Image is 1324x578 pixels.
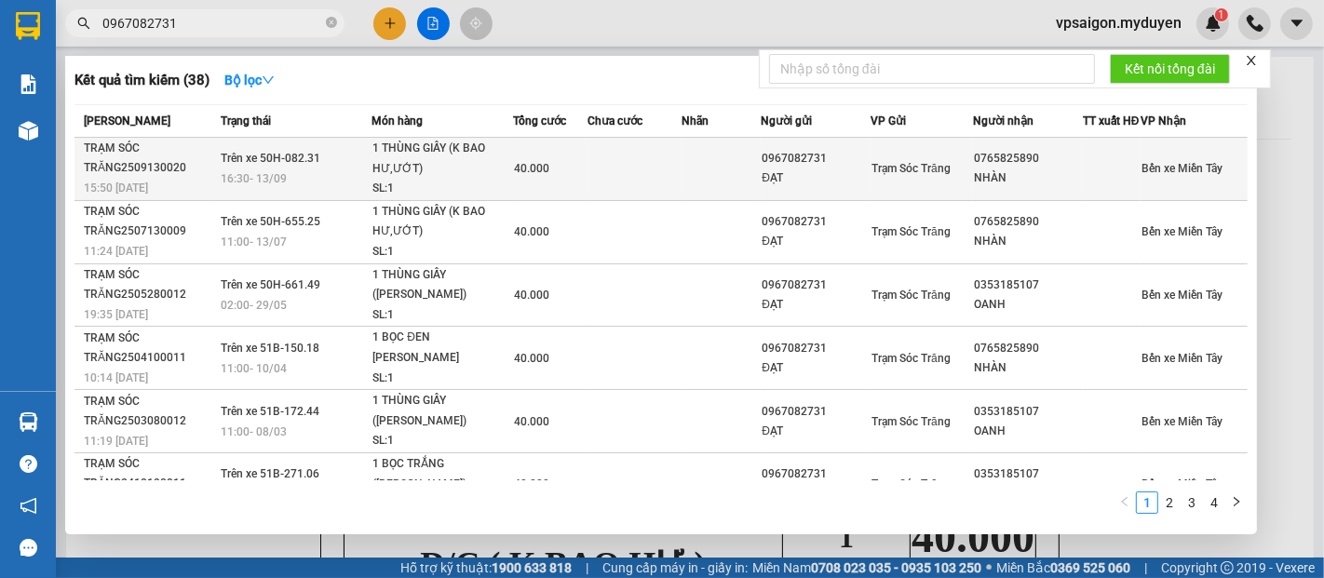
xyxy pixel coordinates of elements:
[221,172,287,185] span: 16:30 - 13/09
[513,114,566,128] span: Tổng cước
[103,10,231,50] strong: XE KHÁCH MỸ DUYÊN
[1204,492,1224,513] a: 4
[92,77,243,97] strong: PHIẾU GỬI HÀNG
[871,162,951,175] span: Trạm Sóc Trăng
[1182,492,1202,513] a: 3
[19,121,38,141] img: warehouse-icon
[974,212,1082,232] div: 0765825890
[20,497,37,515] span: notification
[372,202,512,242] div: 1 THÙNG GIẤY (K BAO HƯ,ƯỚT)
[221,114,271,128] span: Trạng thái
[221,362,287,375] span: 11:00 - 10/04
[1114,491,1136,514] button: left
[514,352,549,365] span: 40.000
[514,162,549,175] span: 40.000
[871,114,906,128] span: VP Gửi
[514,225,549,238] span: 40.000
[974,149,1082,168] div: 0765825890
[84,371,148,384] span: 10:14 [DATE]
[762,212,870,232] div: 0967082731
[84,265,215,304] div: TRẠM SÓC TRĂNG2505280012
[871,289,951,302] span: Trạm Sóc Trăng
[253,80,334,98] span: [DATE]
[974,358,1082,378] div: NHÀN
[1245,54,1258,67] span: close
[769,54,1095,84] input: Nhập số tổng đài
[372,369,512,389] div: SL: 1
[1142,415,1223,428] span: Bến xe Miền Tây
[372,454,512,494] div: 1 BỌC TRẮNG ([PERSON_NAME])
[762,422,870,441] div: ĐẠT
[221,342,319,355] span: Trên xe 51B-150.18
[372,328,512,368] div: 1 BỌC ĐEN [PERSON_NAME]
[209,65,290,95] button: Bộ lọcdown
[1203,491,1225,514] li: 4
[974,464,1082,484] div: 0353185107
[16,12,40,40] img: logo-vxr
[974,232,1082,251] div: NHÀN
[588,114,642,128] span: Chưa cước
[762,295,870,315] div: ĐẠT
[974,339,1082,358] div: 0765825890
[221,152,320,165] span: Trên xe 50H-082.31
[77,17,90,30] span: search
[1110,54,1230,84] button: Kết nối tổng đài
[221,405,319,418] span: Trên xe 51B-172.44
[762,402,870,422] div: 0967082731
[84,181,148,195] span: 15:50 [DATE]
[221,425,287,438] span: 11:00 - 08/03
[84,202,215,241] div: TRẠM SÓC TRĂNG2507130009
[19,74,38,94] img: solution-icon
[762,276,870,295] div: 0967082731
[221,215,320,228] span: Trên xe 50H-655.25
[762,339,870,358] div: 0967082731
[372,305,512,326] div: SL: 1
[16,128,145,168] span: VP gửi:
[761,114,812,128] span: Người gửi
[1142,477,1223,491] span: Bến xe Miền Tây
[762,168,870,188] div: ĐẠT
[326,15,337,33] span: close-circle
[974,295,1082,315] div: OANH
[1159,492,1180,513] a: 2
[1125,59,1215,79] span: Kết nối tổng đài
[372,179,512,199] div: SL: 1
[372,242,512,262] div: SL: 1
[84,454,215,493] div: TRẠM SÓC TRĂNG2410190011
[19,412,38,432] img: warehouse-icon
[974,422,1082,441] div: OANH
[1137,492,1157,513] a: 1
[1142,352,1223,365] span: Bến xe Miền Tây
[95,59,226,73] span: TP.HCM -SÓC TRĂNG
[372,265,512,305] div: 1 THÙNG GIẤY ([PERSON_NAME])
[20,539,37,557] span: message
[871,477,951,491] span: Trạm Sóc Trăng
[326,17,337,28] span: close-circle
[173,128,294,168] span: VP nhận:
[84,435,148,448] span: 11:19 [DATE]
[221,278,320,291] span: Trên xe 50H-661.49
[871,352,951,365] span: Trạm Sóc Trăng
[221,235,287,249] span: 11:00 - 13/07
[514,415,549,428] span: 40.000
[84,392,215,431] div: TRẠM SÓC TRĂNG2503080012
[1114,491,1136,514] li: Previous Page
[84,114,170,128] span: [PERSON_NAME]
[1142,162,1223,175] span: Bến xe Miền Tây
[974,276,1082,295] div: 0353185107
[84,329,215,368] div: TRẠM SÓC TRĂNG2504100011
[1083,114,1140,128] span: TT xuất HĐ
[1141,114,1186,128] span: VP Nhận
[102,13,322,34] input: Tìm tên, số ĐT hoặc mã đơn
[224,73,275,87] strong: Bộ lọc
[974,168,1082,188] div: NHÀN
[1136,491,1158,514] li: 1
[84,245,148,258] span: 11:24 [DATE]
[1231,496,1242,507] span: right
[514,289,549,302] span: 40.000
[372,139,512,179] div: 1 THÙNG GIẤY (K BAO HƯ,ƯỚT)
[1181,491,1203,514] li: 3
[372,431,512,451] div: SL: 1
[372,114,423,128] span: Món hàng
[372,391,512,431] div: 1 THÙNG GIẤY ([PERSON_NAME])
